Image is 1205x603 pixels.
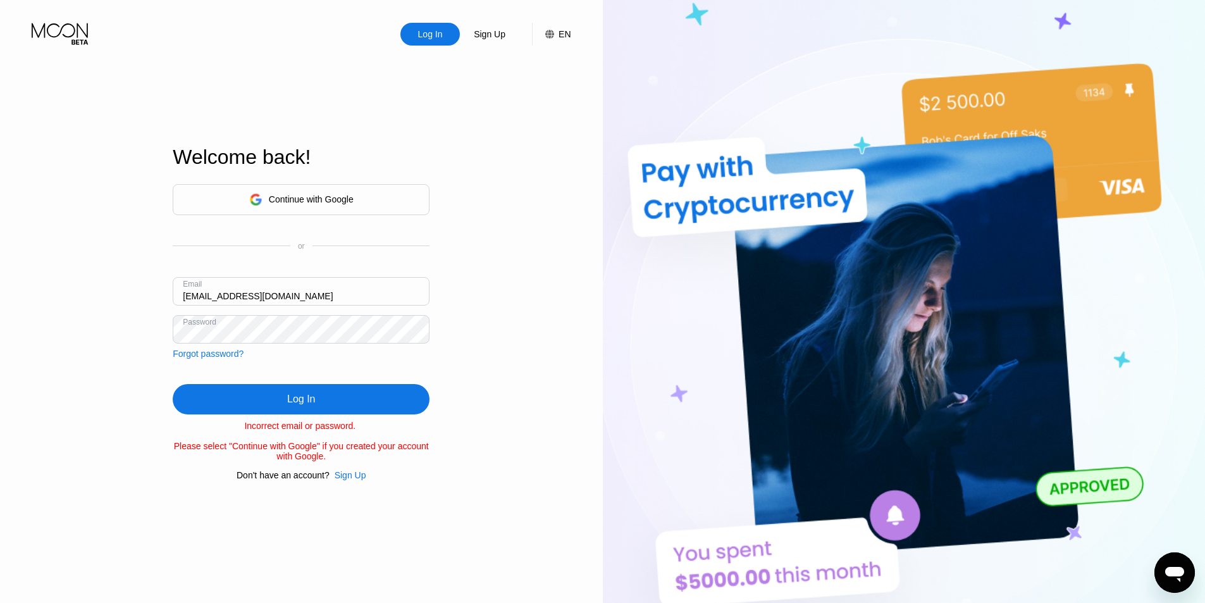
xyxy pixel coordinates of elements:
[237,470,330,480] div: Don't have an account?
[173,184,429,215] div: Continue with Google
[559,29,571,39] div: EN
[183,318,216,326] div: Password
[330,470,366,480] div: Sign Up
[269,194,354,204] div: Continue with Google
[173,421,429,461] div: Incorrect email or password. Please select "Continue with Google" if you created your account wit...
[1154,552,1195,593] iframe: Nút để khởi chạy cửa sổ nhắn tin
[173,349,244,359] div: Forgot password?
[400,23,460,46] div: Log In
[460,23,519,46] div: Sign Up
[417,28,444,40] div: Log In
[287,393,315,406] div: Log In
[473,28,507,40] div: Sign Up
[532,23,571,46] div: EN
[183,280,202,289] div: Email
[298,242,305,251] div: or
[173,146,429,169] div: Welcome back!
[173,384,429,414] div: Log In
[335,470,366,480] div: Sign Up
